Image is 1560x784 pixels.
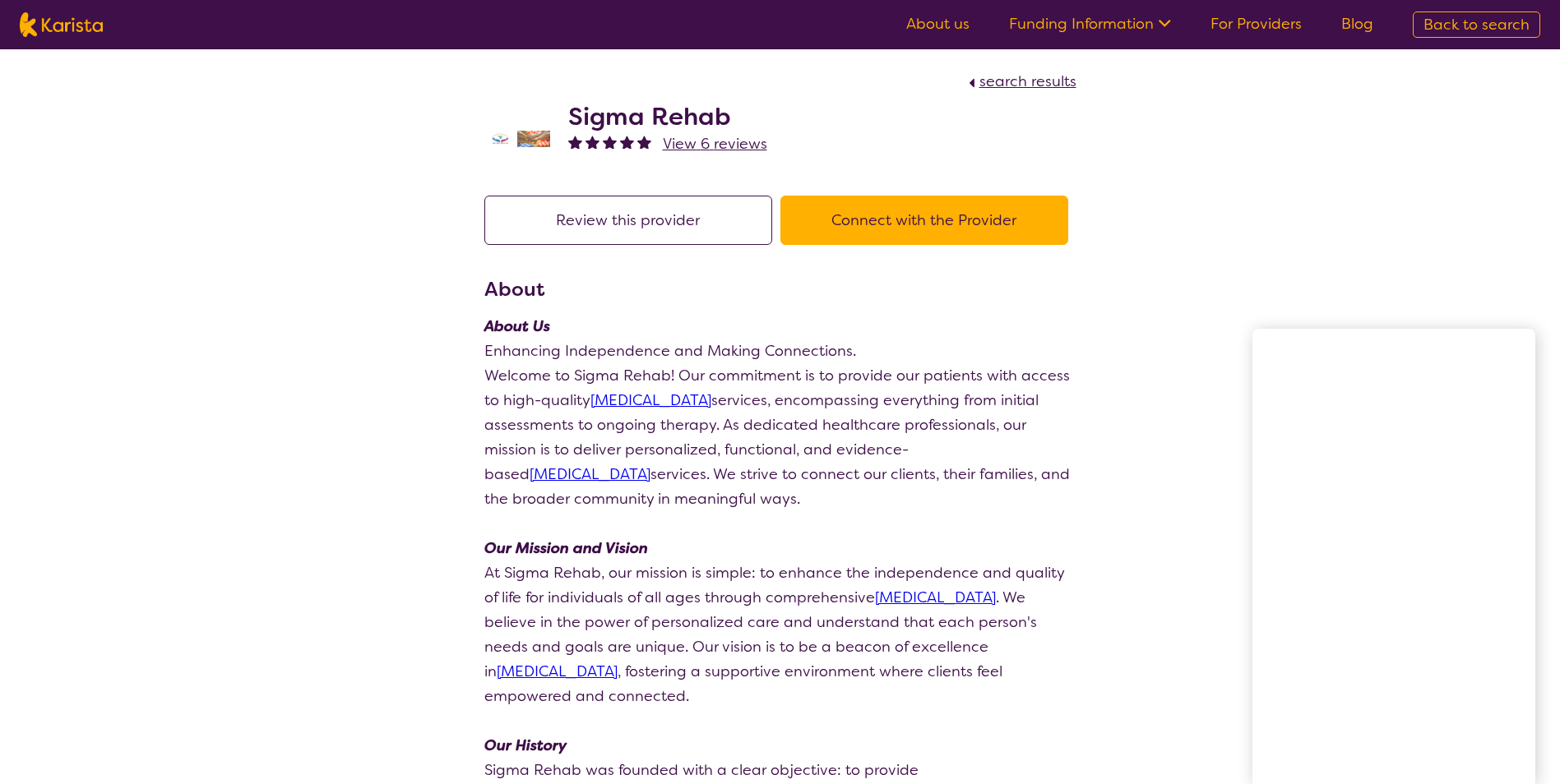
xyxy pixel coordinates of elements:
a: search results [965,71,1076,91]
iframe: Chat Window [1252,329,1535,784]
span: Back to search [1423,15,1530,35]
a: For Providers [1211,14,1302,34]
img: fullstar [637,135,651,149]
img: ebbbvmy2bgyvbo9ufcdl.jpg [484,131,550,146]
a: View 6 reviews [663,131,767,156]
a: [MEDICAL_DATA] [497,662,618,681]
img: fullstar [620,135,634,149]
button: Connect with the Provider [780,196,1068,245]
a: [MEDICAL_DATA] [875,588,996,607]
h2: Sigma Rehab [568,102,767,131]
img: fullstar [586,135,599,149]
h3: About [484,274,1076,304]
p: Welcome to Sigma Rehab! Our commitment is to provide our patients with access to high-quality ser... [484,363,1076,511]
a: Funding Information [1009,14,1171,34]
a: Blog [1341,14,1373,34]
p: Enhancing Independence and Making Connections. [484,339,1076,363]
img: Karista logo [20,12,103,37]
a: About us [906,14,970,34]
span: View 6 reviews [663,134,767,154]
p: At Sigma Rehab, our mission is simple: to enhance the independence and quality of life for indivi... [484,560,1076,708]
em: About Us [484,316,550,336]
span: search results [979,71,1076,91]
button: Review this provider [484,196,772,245]
em: Our Mission and Vision [484,538,648,558]
a: Review this provider [484,210,780,230]
a: Connect with the Provider [780,210,1076,230]
em: Our History [484,736,567,755]
img: fullstar [568,135,582,149]
img: fullstar [603,135,617,149]
a: [MEDICAL_DATA] [530,464,650,484]
a: Back to search [1413,12,1540,38]
a: [MEDICAL_DATA] [590,390,711,410]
